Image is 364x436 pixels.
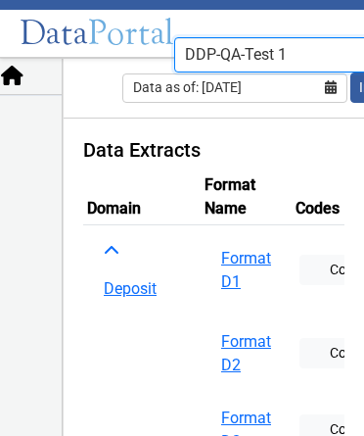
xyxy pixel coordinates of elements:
[133,77,242,98] span: Data as of: [DATE]
[201,170,292,225] th: Format Name
[91,270,169,308] button: Deposit
[83,138,344,162] h5: Data Extracts
[88,12,174,54] span: Portal
[20,12,88,54] span: Data
[208,240,284,301] button: Format D1
[208,323,284,384] button: Format D2
[83,170,201,225] th: Domain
